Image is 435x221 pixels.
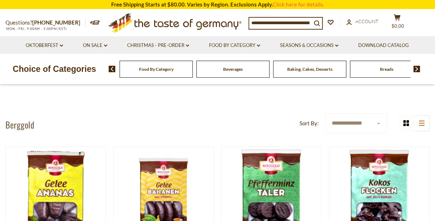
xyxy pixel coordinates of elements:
img: next arrow [413,66,420,72]
a: Food By Category [209,42,260,49]
a: Breads [380,66,393,72]
p: Questions? [5,18,86,27]
img: previous arrow [109,66,116,72]
span: Account [355,18,378,24]
a: Download Catalog [358,42,409,49]
h1: Berggold [5,119,34,130]
a: Beverages [223,66,243,72]
a: Food By Category [139,66,173,72]
a: On Sale [83,42,107,49]
a: Baking, Cakes, Desserts [287,66,332,72]
a: Oktoberfest [26,42,63,49]
a: Seasons & Occasions [280,42,338,49]
a: Click here for details. [273,1,324,8]
span: $0.00 [392,23,404,29]
a: [PHONE_NUMBER] [32,19,80,26]
a: Account [346,18,378,26]
label: Sort By: [299,119,318,128]
a: Christmas - PRE-ORDER [127,42,189,49]
span: MON - FRI, 9:00AM - 5:00PM (EST) [5,27,67,31]
button: $0.00 [386,14,408,32]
